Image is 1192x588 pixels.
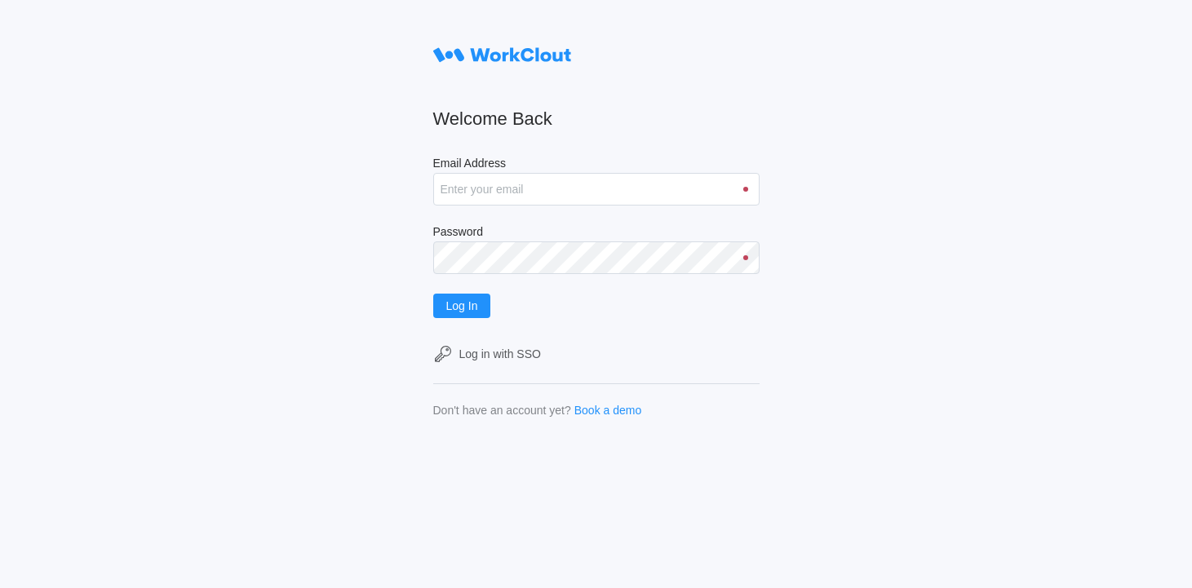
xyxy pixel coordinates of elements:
[433,108,760,130] h2: Welcome Back
[433,294,491,318] button: Log In
[574,404,642,417] a: Book a demo
[433,404,571,417] div: Don't have an account yet?
[433,344,760,364] a: Log in with SSO
[459,347,541,360] div: Log in with SSO
[433,225,760,241] label: Password
[446,300,478,312] span: Log In
[433,173,760,206] input: Enter your email
[433,157,760,173] label: Email Address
